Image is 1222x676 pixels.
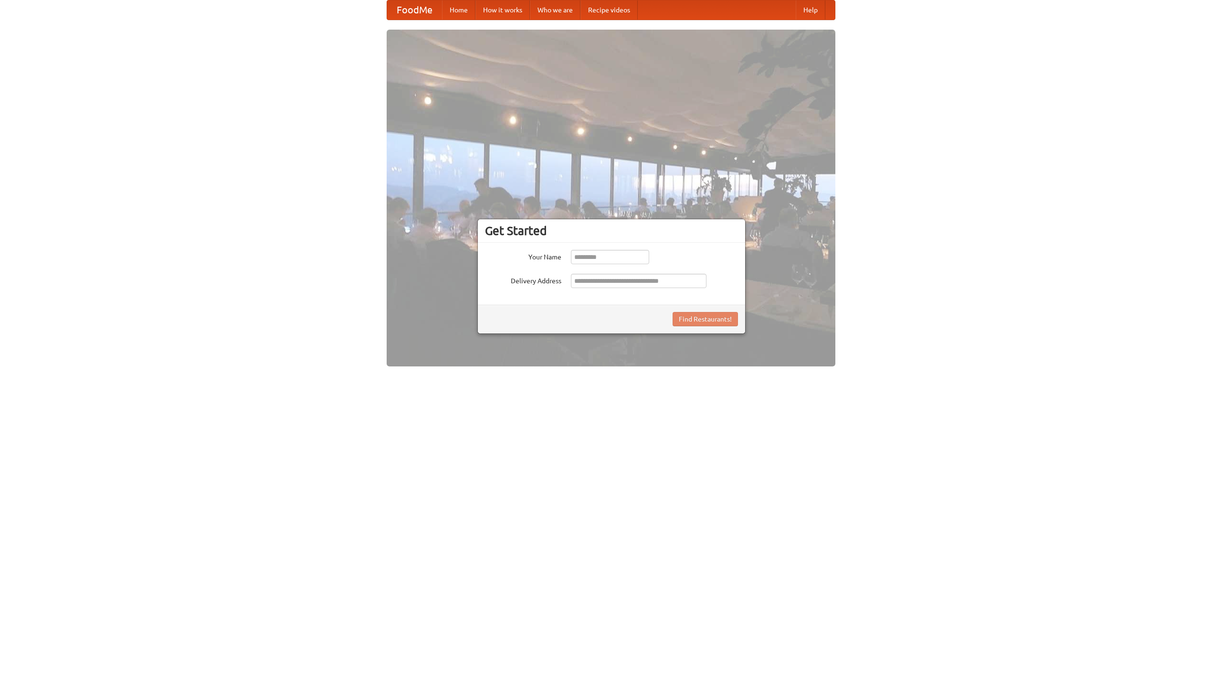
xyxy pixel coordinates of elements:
label: Your Name [485,250,561,262]
button: Find Restaurants! [673,312,738,326]
a: Home [442,0,475,20]
a: Help [796,0,825,20]
a: Who we are [530,0,580,20]
label: Delivery Address [485,274,561,286]
a: FoodMe [387,0,442,20]
a: How it works [475,0,530,20]
a: Recipe videos [580,0,638,20]
h3: Get Started [485,224,738,238]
